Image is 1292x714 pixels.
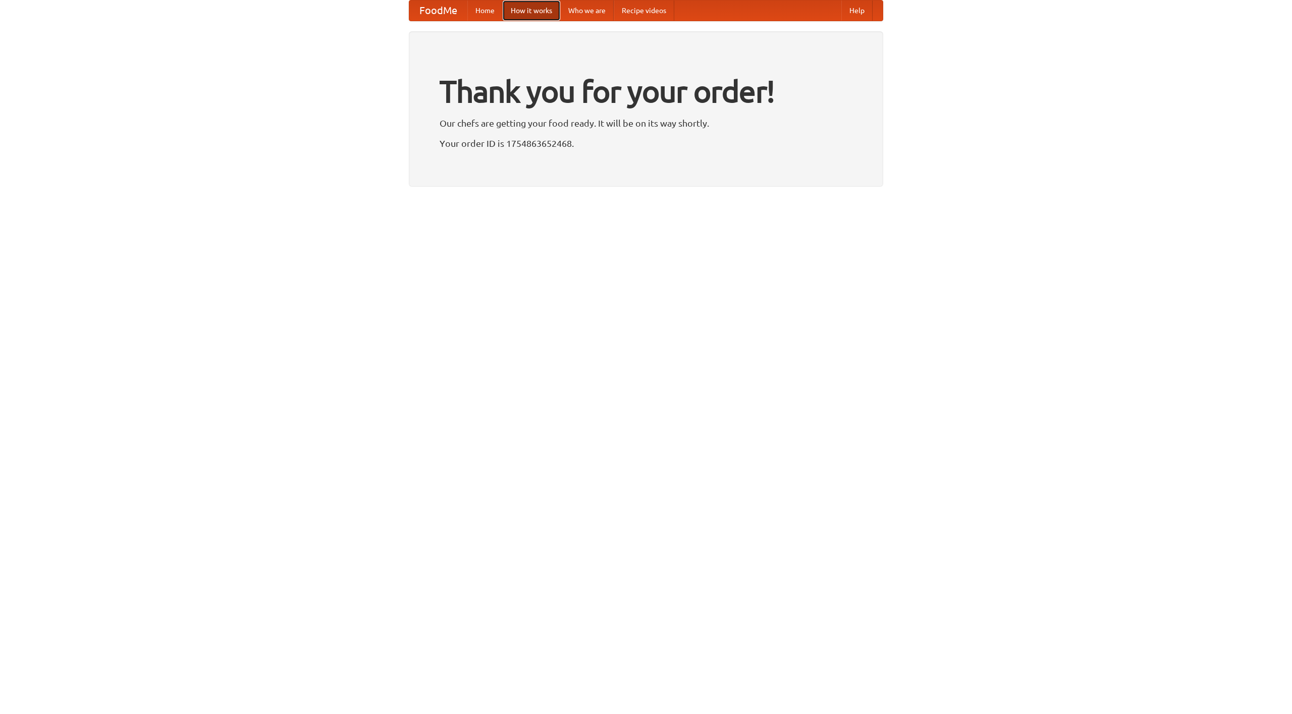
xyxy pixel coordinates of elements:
[503,1,560,21] a: How it works
[467,1,503,21] a: Home
[841,1,873,21] a: Help
[440,116,852,131] p: Our chefs are getting your food ready. It will be on its way shortly.
[440,136,852,151] p: Your order ID is 1754863652468.
[409,1,467,21] a: FoodMe
[614,1,674,21] a: Recipe videos
[560,1,614,21] a: Who we are
[440,67,852,116] h1: Thank you for your order!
